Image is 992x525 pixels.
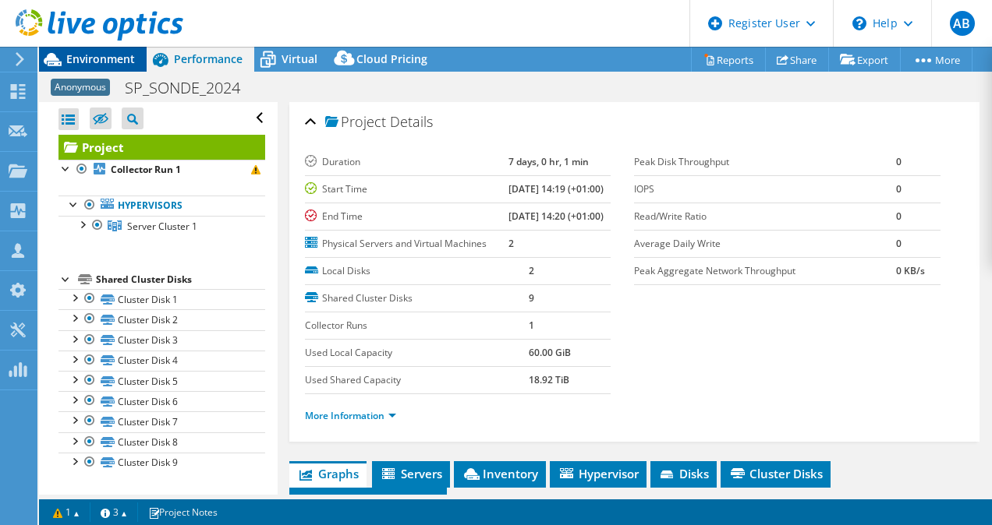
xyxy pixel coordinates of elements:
[305,318,530,333] label: Collector Runs
[508,237,514,250] b: 2
[728,466,823,481] span: Cluster Disks
[852,16,866,30] svg: \n
[305,345,530,361] label: Used Local Capacity
[58,411,265,432] a: Cluster Disk 7
[325,115,386,130] span: Project
[896,182,902,196] b: 0
[297,466,359,481] span: Graphs
[127,220,197,233] span: Server Cluster 1
[305,181,508,197] label: Start Time
[529,373,569,386] b: 18.92 TiB
[297,492,439,508] span: Installed Applications
[111,163,181,176] b: Collector Run 1
[634,154,896,170] label: Peak Disk Throughput
[900,48,973,72] a: More
[58,289,265,309] a: Cluster Disk 1
[390,112,433,131] span: Details
[828,48,901,72] a: Export
[658,466,709,481] span: Disks
[90,502,138,522] a: 3
[66,51,135,66] span: Environment
[356,51,427,66] span: Cloud Pricing
[58,453,265,473] a: Cluster Disk 9
[950,11,975,36] span: AB
[118,79,264,97] h1: SP_SONDE_2024
[58,196,265,216] a: Hypervisors
[282,51,317,66] span: Virtual
[508,155,589,168] b: 7 days, 0 hr, 1 min
[305,263,530,279] label: Local Disks
[305,372,530,388] label: Used Shared Capacity
[896,264,925,277] b: 0 KB/s
[137,502,229,522] a: Project Notes
[691,48,766,72] a: Reports
[58,216,265,236] a: Server Cluster 1
[42,502,90,522] a: 1
[634,263,896,279] label: Peak Aggregate Network Throughput
[765,48,829,72] a: Share
[305,409,396,422] a: More Information
[58,432,265,453] a: Cluster Disk 8
[58,309,265,329] a: Cluster Disk 2
[634,181,896,197] label: IOPS
[634,236,896,252] label: Average Daily Write
[58,160,265,180] a: Collector Run 1
[305,209,508,224] label: End Time
[529,319,534,332] b: 1
[58,330,265,351] a: Cluster Disk 3
[558,466,639,481] span: Hypervisor
[58,135,265,160] a: Project
[305,291,530,306] label: Shared Cluster Disks
[529,264,534,277] b: 2
[380,466,442,481] span: Servers
[896,210,902,223] b: 0
[51,79,110,96] span: Anonymous
[96,270,265,289] div: Shared Cluster Disks
[508,210,604,223] b: [DATE] 14:20 (+01:00)
[896,237,902,250] b: 0
[58,351,265,371] a: Cluster Disk 4
[462,466,538,481] span: Inventory
[634,209,896,224] label: Read/Write Ratio
[305,236,508,252] label: Physical Servers and Virtual Machines
[174,51,243,66] span: Performance
[529,291,534,305] b: 9
[58,371,265,391] a: Cluster Disk 5
[305,154,508,170] label: Duration
[896,155,902,168] b: 0
[529,346,571,359] b: 60.00 GiB
[508,182,604,196] b: [DATE] 14:19 (+01:00)
[58,391,265,411] a: Cluster Disk 6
